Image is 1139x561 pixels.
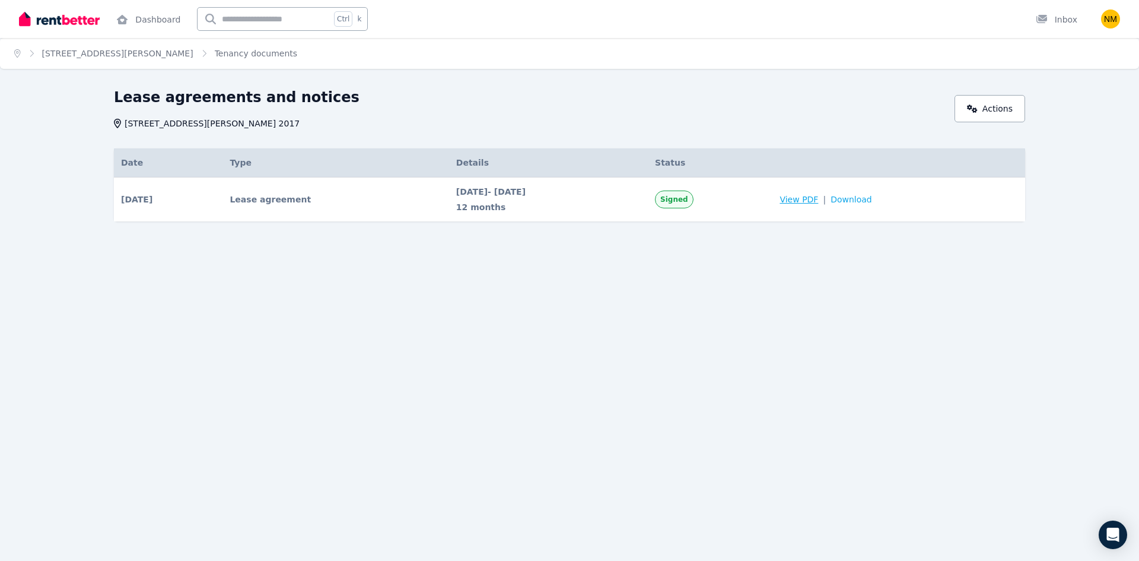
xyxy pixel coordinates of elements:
[114,88,359,107] h1: Lease agreements and notices
[831,194,872,205] span: Download
[780,194,818,205] span: View PDF
[955,95,1025,122] a: Actions
[648,148,772,178] th: Status
[19,10,100,28] img: RentBetter
[357,14,361,24] span: k
[42,49,193,58] a: [STREET_ADDRESS][PERSON_NAME]
[121,194,152,205] span: [DATE]
[1099,521,1127,549] div: Open Intercom Messenger
[215,47,297,59] span: Tenancy documents
[660,195,688,204] span: Signed
[125,118,300,129] span: [STREET_ADDRESS][PERSON_NAME] 2017
[1101,9,1120,28] img: Nicaella Macalalad
[456,186,641,198] span: [DATE] - [DATE]
[1036,14,1077,26] div: Inbox
[334,11,352,27] span: Ctrl
[823,194,826,205] span: |
[456,201,641,213] span: 12 months
[222,148,448,178] th: Type
[449,148,648,178] th: Details
[114,148,222,178] th: Date
[222,178,448,222] td: Lease agreement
